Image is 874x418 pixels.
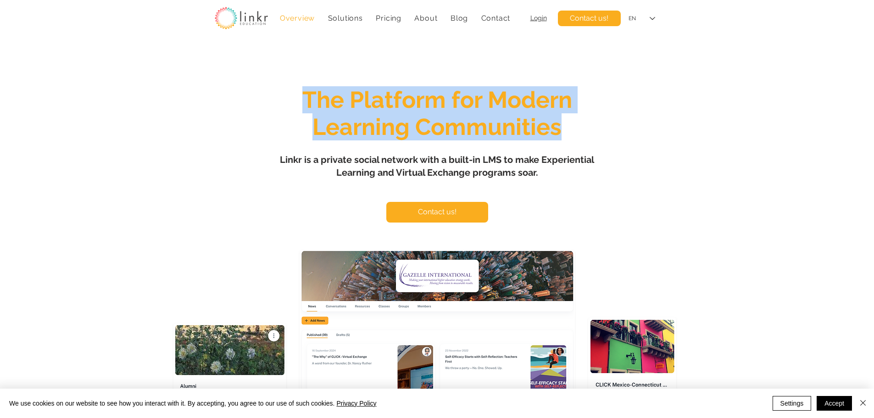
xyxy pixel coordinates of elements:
button: Close [857,396,868,411]
span: Contact us! [418,207,456,217]
span: Solutions [328,14,363,22]
a: Contact us! [558,11,621,26]
a: Overview [275,9,320,27]
a: Pricing [371,9,406,27]
div: EN [629,15,636,22]
span: Contact us! [570,13,608,23]
a: Blog [446,9,473,27]
button: Settings [773,396,812,411]
nav: Site [275,9,515,27]
div: About [410,9,442,27]
span: Overview [280,14,315,22]
span: Blog [451,14,468,22]
span: We use cookies on our website to see how you interact with it. By accepting, you agree to our use... [9,399,377,407]
a: Contact us! [386,202,488,223]
span: About [414,14,437,22]
span: The Platform for Modern Learning Communities [302,86,572,140]
div: Language Selector: English [622,8,662,29]
button: Accept [817,396,852,411]
div: Solutions [323,9,367,27]
a: Privacy Policy [336,400,376,407]
a: Contact [476,9,515,27]
a: Login [530,14,547,22]
span: Contact [481,14,511,22]
img: linkr_logo_transparentbg.png [215,7,268,29]
span: Linkr is a private social network with a built-in LMS to make Experiential Learning and Virtual E... [280,154,594,178]
span: Pricing [376,14,401,22]
img: Close [857,397,868,408]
